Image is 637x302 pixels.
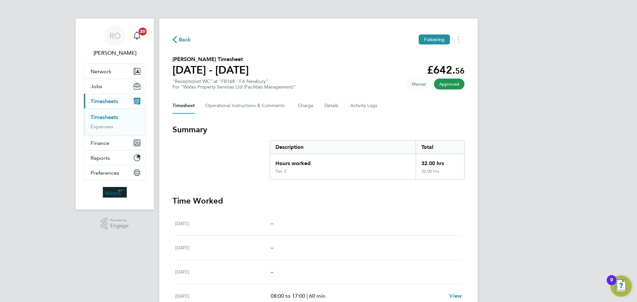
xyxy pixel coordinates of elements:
div: For "Wates Property Services Ltd (Facilities Management)" [173,84,296,90]
span: 56 [455,66,464,76]
a: Expenses [91,123,113,130]
div: 32.00 hrs [416,169,464,179]
span: Powered by [110,217,129,223]
h3: Time Worked [173,196,464,206]
button: Jobs [84,79,146,93]
span: Preferences [91,170,119,176]
a: RO[PERSON_NAME] [84,25,146,57]
span: – [271,244,273,251]
button: Details [324,98,340,114]
span: This timesheet was manually created. [406,79,431,90]
div: Hours worked [270,154,416,169]
div: [DATE] [175,219,271,227]
div: Summary [270,140,464,180]
span: 20 [139,28,147,35]
button: Reports [84,151,146,165]
span: Rosa Oliver [84,49,146,57]
span: 60 min [309,293,325,299]
span: Engage [110,223,129,229]
span: Reports [91,155,110,161]
button: Operational Instructions & Comments [205,98,287,114]
button: Back [173,35,191,44]
div: Description [270,141,416,154]
div: 9 [610,280,613,289]
h3: Summary [173,124,464,135]
button: Network [84,64,146,79]
img: wates-logo-retina.png [103,187,127,198]
button: Timesheets Menu [453,34,464,45]
button: Open Resource Center, 9 new notifications [610,275,632,297]
span: Back [179,36,191,44]
a: 20 [130,25,144,46]
div: Timesheets [84,108,146,135]
span: Finance [91,140,109,146]
span: – [271,269,273,275]
button: Following [419,34,450,44]
span: View [449,293,462,299]
span: Timesheets [91,98,118,104]
span: RO [109,31,121,40]
div: [DATE] [175,268,271,276]
button: Timesheet [173,98,195,114]
div: 32.00 hrs [416,154,464,169]
span: This timesheet has been approved. [434,79,464,90]
h2: [PERSON_NAME] Timesheet [173,55,249,63]
span: 08:00 to 17:00 [271,293,305,299]
span: Following [424,36,445,42]
div: [DATE] [175,244,271,252]
h1: [DATE] - [DATE] [173,63,249,77]
button: Finance [84,136,146,150]
a: Powered byEngage [101,217,129,230]
nav: Main navigation [76,19,154,210]
button: Timesheets [84,94,146,108]
span: | [307,293,308,299]
app-decimal: £642. [427,64,464,76]
button: Charge [298,98,314,114]
span: Jobs [91,83,102,90]
div: Tier 2 [275,169,286,174]
div: "Receptionist WC" at "FB168 - FA Newbury" [173,79,296,90]
a: Go to home page [84,187,146,198]
span: Network [91,68,111,75]
div: Total [416,141,464,154]
a: View [449,292,462,300]
button: Activity Logs [350,98,378,114]
button: Preferences [84,165,146,180]
a: Timesheets [91,114,118,120]
span: – [271,220,273,226]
